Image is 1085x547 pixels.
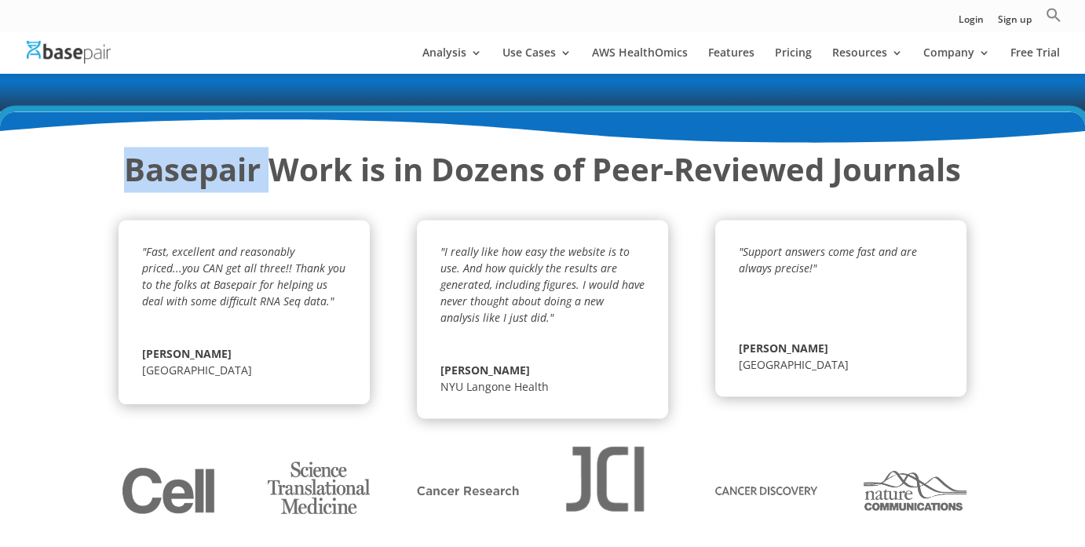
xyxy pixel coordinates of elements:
a: Resources [832,47,903,74]
span: [PERSON_NAME] [142,345,346,362]
span: NYU Langone Health [440,379,549,394]
iframe: Drift Widget Chat Controller [1006,469,1066,528]
a: Free Trial [1010,47,1060,74]
a: Pricing [775,47,812,74]
strong: Basepair Work is in Dozens of Peer-Reviewed Journals [124,148,961,191]
a: Analysis [422,47,482,74]
span: [GEOGRAPHIC_DATA] [142,363,252,377]
em: "Support answers come fast and are always precise!" [739,244,917,275]
a: Search Icon Link [1046,7,1061,31]
span: [PERSON_NAME] [739,340,943,356]
a: Features [708,47,754,74]
span: [PERSON_NAME] [440,362,645,378]
a: Use Cases [502,47,572,74]
span: [GEOGRAPHIC_DATA] [739,357,849,372]
a: Login [959,15,984,31]
em: "I really like how easy the website is to use. And how quickly the results are generated, includi... [440,244,645,325]
img: Basepair [27,41,111,64]
a: Company [923,47,990,74]
em: "Fast, excellent and reasonably priced...you CAN get all three!! Thank you to the folks at Basepa... [142,244,345,308]
a: AWS HealthOmics [592,47,688,74]
a: Sign up [998,15,1032,31]
svg: Search [1046,7,1061,23]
